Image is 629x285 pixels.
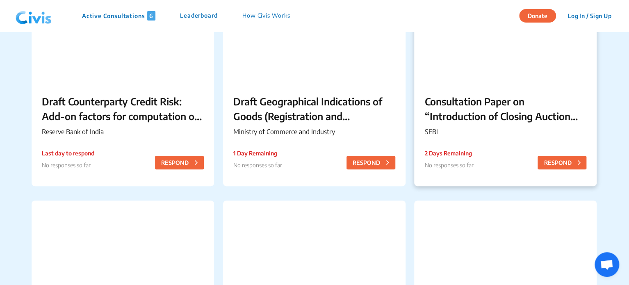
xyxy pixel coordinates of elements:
button: RESPOND [538,156,586,169]
button: Donate [519,9,556,23]
p: Ministry of Commerce and Industry [233,127,395,137]
button: RESPOND [346,156,395,169]
a: Donate [519,11,562,19]
span: 6 [147,11,155,21]
p: Leaderboard [180,11,218,21]
img: navlogo.png [12,4,55,28]
span: No responses so far [424,162,473,169]
p: Consultation Paper on “Introduction of Closing Auction Session in the Equity Cash Segment” [424,94,586,123]
p: Reserve Bank of India [42,127,204,137]
p: How Civis Works [242,11,290,21]
p: Draft Counterparty Credit Risk: Add-on factors for computation of Potential Future Exposure - Rev... [42,94,204,123]
p: 2 Days Remaining [424,149,473,157]
span: No responses so far [233,162,282,169]
div: Open chat [595,252,619,277]
span: No responses so far [42,162,91,169]
p: SEBI [424,127,586,137]
p: Draft Geographical Indications of Goods (Registration and Protection) (Amendment) Rules, 2025 [233,94,395,123]
p: 1 Day Remaining [233,149,282,157]
button: Log In / Sign Up [562,9,617,22]
button: RESPOND [155,156,204,169]
p: Last day to respond [42,149,94,157]
p: Active Consultations [82,11,155,21]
